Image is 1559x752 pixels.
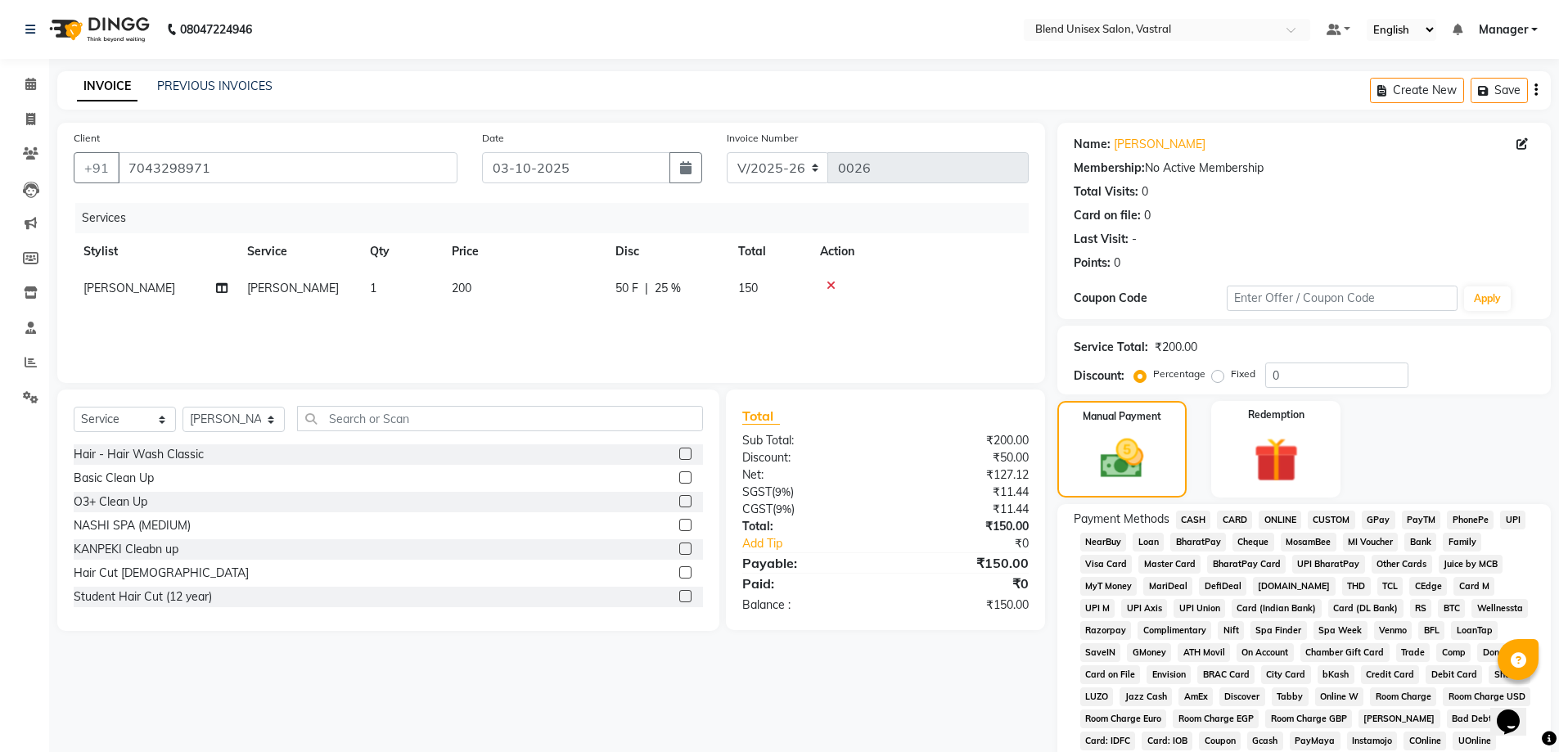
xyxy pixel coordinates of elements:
[1402,511,1441,529] span: PayTM
[742,502,773,516] span: CGST
[83,281,175,295] span: [PERSON_NAME]
[1080,665,1141,684] span: Card on File
[1142,183,1148,200] div: 0
[74,517,191,534] div: NASHI SPA (MEDIUM)
[482,131,504,146] label: Date
[1250,621,1307,640] span: Spa Finder
[1197,665,1255,684] span: BRAC Card
[1178,643,1230,662] span: ATH Movil
[1227,286,1458,311] input: Enter Offer / Coupon Code
[730,501,885,518] div: ( )
[1451,621,1498,640] span: LoanTap
[655,280,681,297] span: 25 %
[1176,511,1211,529] span: CASH
[1447,511,1494,529] span: PhonePe
[1247,732,1283,750] span: Gcash
[1232,599,1322,618] span: Card (Indian Bank)
[1080,732,1136,750] span: Card: IDFC
[1074,511,1169,528] span: Payment Methods
[1231,367,1255,381] label: Fixed
[74,541,178,558] div: KANPEKI Cleabn up
[730,432,885,449] div: Sub Total:
[370,281,376,295] span: 1
[1248,408,1304,422] label: Redemption
[1374,621,1413,640] span: Venmo
[1489,665,1530,684] span: Shoutlo
[1342,577,1371,596] span: THD
[1290,732,1340,750] span: PayMaya
[730,553,885,573] div: Payable:
[1074,160,1145,177] div: Membership:
[730,535,911,552] a: Add Tip
[1074,231,1129,248] div: Last Visit:
[738,281,758,295] span: 150
[606,233,728,270] th: Disc
[1361,665,1420,684] span: Credit Card
[1074,367,1124,385] div: Discount:
[1300,643,1390,662] span: Chamber Gift Card
[1471,78,1528,103] button: Save
[1144,207,1151,224] div: 0
[1404,732,1446,750] span: COnline
[615,280,638,297] span: 50 F
[742,408,780,425] span: Total
[742,484,772,499] span: SGST
[1404,533,1436,552] span: Bank
[1443,533,1481,552] span: Family
[442,233,606,270] th: Price
[1318,665,1354,684] span: bKash
[1074,136,1111,153] div: Name:
[1240,432,1313,488] img: _gift.svg
[885,432,1041,449] div: ₹200.00
[118,152,457,183] input: Search by Name/Mobile/Email/Code
[1237,643,1294,662] span: On Account
[885,484,1041,501] div: ₹11.44
[1155,339,1197,356] div: ₹200.00
[728,233,810,270] th: Total
[730,466,885,484] div: Net:
[1315,687,1364,706] span: Online W
[810,233,1029,270] th: Action
[1272,687,1309,706] span: Tabby
[1173,709,1259,728] span: Room Charge EGP
[360,233,442,270] th: Qty
[1147,665,1191,684] span: Envision
[1133,533,1164,552] span: Loan
[1114,254,1120,272] div: 0
[74,588,212,606] div: Student Hair Cut (12 year)
[885,466,1041,484] div: ₹127.12
[1436,643,1471,662] span: Comp
[1259,511,1301,529] span: ONLINE
[1232,533,1274,552] span: Cheque
[1328,599,1404,618] span: Card (DL Bank)
[730,484,885,501] div: ( )
[1292,555,1365,574] span: UPI BharatPay
[1265,709,1352,728] span: Room Charge GBP
[1080,533,1127,552] span: NearBuy
[452,281,471,295] span: 200
[1138,555,1201,574] span: Master Card
[1308,511,1355,529] span: CUSTOM
[1170,533,1226,552] span: BharatPay
[74,233,237,270] th: Stylist
[1174,599,1225,618] span: UPI Union
[237,233,360,270] th: Service
[297,406,703,431] input: Search or Scan
[1477,643,1525,662] span: Donation
[1074,183,1138,200] div: Total Visits:
[1199,577,1246,596] span: DefiDeal
[1080,709,1167,728] span: Room Charge Euro
[1471,599,1528,618] span: Wellnessta
[74,470,154,487] div: Basic Clean Up
[1358,709,1440,728] span: [PERSON_NAME]
[1217,511,1252,529] span: CARD
[1362,511,1395,529] span: GPay
[1370,687,1436,706] span: Room Charge
[1178,687,1213,706] span: AmEx
[74,565,249,582] div: Hair Cut [DEMOGRAPHIC_DATA]
[1114,136,1205,153] a: [PERSON_NAME]
[1120,687,1172,706] span: Jazz Cash
[1080,599,1115,618] span: UPI M
[645,280,648,297] span: |
[885,597,1041,614] div: ₹150.00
